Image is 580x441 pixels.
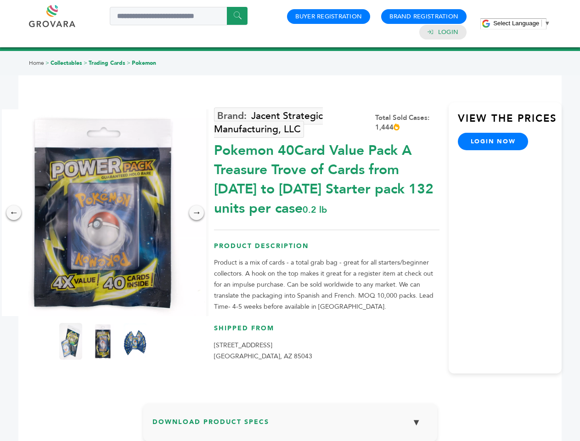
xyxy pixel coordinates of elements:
a: Buyer Registration [295,12,362,21]
a: login now [458,133,529,150]
a: Brand Registration [389,12,458,21]
span: ​ [541,20,542,27]
a: Jacent Strategic Manufacturing, LLC [214,107,323,138]
div: Total Sold Cases: 1,444 [375,113,439,132]
img: Pokemon 40-Card Value Pack – A Treasure Trove of Cards from 1996 to 2024 - Starter pack! 132 unit... [59,323,82,360]
button: ▼ [405,413,428,432]
a: Select Language​ [493,20,550,27]
input: Search a product or brand... [110,7,248,25]
p: [STREET_ADDRESS] [GEOGRAPHIC_DATA], AZ 85043 [214,340,439,362]
div: ← [6,205,21,220]
a: Login [438,28,458,36]
span: Select Language [493,20,539,27]
span: > [127,59,130,67]
div: Pokemon 40Card Value Pack A Treasure Trove of Cards from [DATE] to [DATE] Starter pack 132 units ... [214,136,439,218]
h3: View the Prices [458,112,562,133]
span: 0.2 lb [303,204,327,216]
img: Pokemon 40-Card Value Pack – A Treasure Trove of Cards from 1996 to 2024 - Starter pack! 132 unit... [124,323,146,360]
h3: Download Product Specs [152,413,428,439]
img: Pokemon 40-Card Value Pack – A Treasure Trove of Cards from 1996 to 2024 - Starter pack! 132 unit... [91,323,114,360]
a: Collectables [51,59,82,67]
p: Product is a mix of cards - a total grab bag - great for all starters/beginner collectors. A hook... [214,257,439,312]
span: > [45,59,49,67]
a: Home [29,59,44,67]
h3: Product Description [214,242,439,258]
span: > [84,59,87,67]
h3: Shipped From [214,324,439,340]
a: Pokemon [132,59,156,67]
a: Trading Cards [89,59,125,67]
span: ▼ [544,20,550,27]
div: → [189,205,204,220]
